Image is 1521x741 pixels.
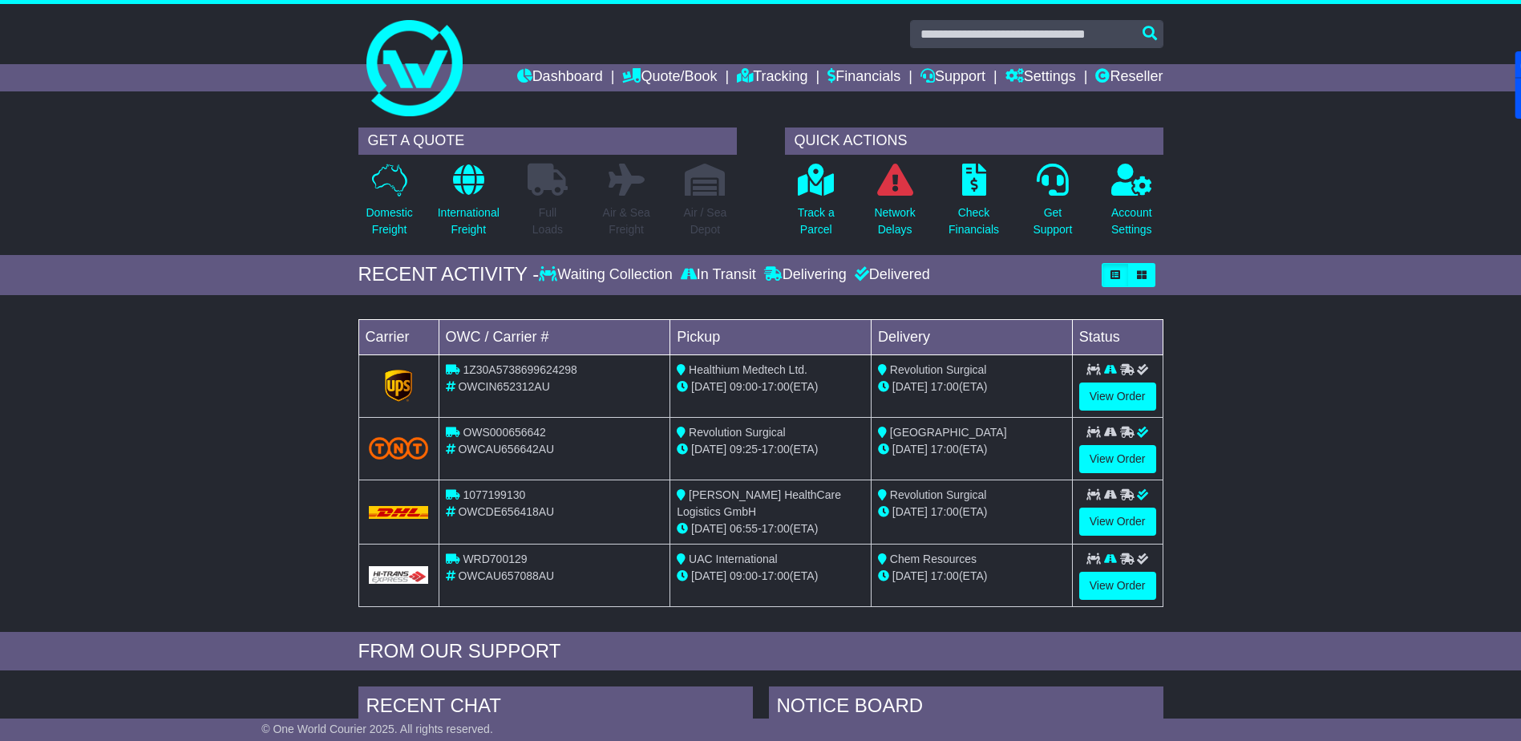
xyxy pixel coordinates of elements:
span: OWS000656642 [463,426,546,439]
span: [DATE] [892,380,928,393]
img: GetCarrierServiceLogo [369,566,429,584]
p: Domestic Freight [366,204,412,238]
a: Dashboard [517,64,603,91]
td: Pickup [670,319,872,354]
span: [DATE] [691,443,726,456]
span: 17:00 [762,522,790,535]
span: 17:00 [762,380,790,393]
a: NetworkDelays [873,163,916,247]
span: 17:00 [931,569,959,582]
a: View Order [1079,508,1156,536]
a: GetSupport [1032,163,1073,247]
a: View Order [1079,445,1156,473]
img: DHL.png [369,506,429,519]
div: (ETA) [878,504,1066,520]
p: Air / Sea Depot [684,204,727,238]
td: Carrier [358,319,439,354]
span: [DATE] [892,443,928,456]
p: Network Delays [874,204,915,238]
a: Quote/Book [622,64,717,91]
td: Status [1072,319,1163,354]
span: Chem Resources [890,553,977,565]
a: CheckFinancials [948,163,1000,247]
span: WRD700129 [463,553,527,565]
span: OWCAU656642AU [458,443,554,456]
div: (ETA) [878,568,1066,585]
span: OWCAU657088AU [458,569,554,582]
span: © One World Courier 2025. All rights reserved. [261,723,493,735]
span: 17:00 [931,380,959,393]
span: UAC International [689,553,778,565]
a: AccountSettings [1110,163,1153,247]
div: GET A QUOTE [358,128,737,155]
img: GetCarrierServiceLogo [385,370,412,402]
div: FROM OUR SUPPORT [358,640,1163,663]
span: Revolution Surgical [689,426,786,439]
span: 17:00 [931,443,959,456]
div: (ETA) [878,441,1066,458]
span: [DATE] [691,569,726,582]
div: - (ETA) [677,379,864,395]
p: Track a Parcel [798,204,835,238]
a: Reseller [1095,64,1163,91]
span: Revolution Surgical [890,363,987,376]
span: Revolution Surgical [890,488,987,501]
span: [DATE] [691,380,726,393]
span: 09:00 [730,380,758,393]
div: In Transit [677,266,760,284]
a: Support [920,64,985,91]
a: View Order [1079,383,1156,411]
a: Settings [1005,64,1076,91]
span: [DATE] [892,569,928,582]
span: 09:00 [730,569,758,582]
span: [PERSON_NAME] HealthCare Logistics GmbH [677,488,841,518]
p: Air & Sea Freight [603,204,650,238]
div: QUICK ACTIONS [785,128,1163,155]
div: (ETA) [878,379,1066,395]
p: Get Support [1033,204,1072,238]
div: NOTICE BOARD [769,686,1163,730]
span: 1Z30A5738699624298 [463,363,576,376]
span: 09:25 [730,443,758,456]
span: [DATE] [691,522,726,535]
img: TNT_Domestic.png [369,437,429,459]
span: 17:00 [931,505,959,518]
a: Track aParcel [797,163,835,247]
div: RECENT ACTIVITY - [358,263,540,286]
p: Account Settings [1111,204,1152,238]
span: 1077199130 [463,488,525,501]
a: InternationalFreight [437,163,500,247]
div: RECENT CHAT [358,686,753,730]
p: International Freight [438,204,500,238]
div: - (ETA) [677,568,864,585]
td: Delivery [871,319,1072,354]
span: 17:00 [762,443,790,456]
p: Check Financials [949,204,999,238]
p: Full Loads [528,204,568,238]
a: DomesticFreight [365,163,413,247]
span: 06:55 [730,522,758,535]
span: [GEOGRAPHIC_DATA] [890,426,1007,439]
div: Delivering [760,266,851,284]
div: Waiting Collection [539,266,676,284]
a: Financials [827,64,900,91]
a: Tracking [737,64,807,91]
a: View Order [1079,572,1156,600]
span: Healthium Medtech Ltd. [689,363,807,376]
span: [DATE] [892,505,928,518]
span: 17:00 [762,569,790,582]
div: Delivered [851,266,930,284]
div: - (ETA) [677,441,864,458]
td: OWC / Carrier # [439,319,670,354]
span: OWCDE656418AU [458,505,554,518]
span: OWCIN652312AU [458,380,549,393]
div: - (ETA) [677,520,864,537]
